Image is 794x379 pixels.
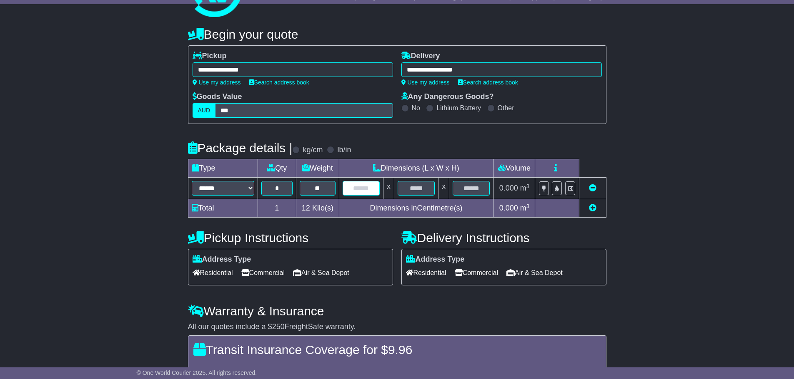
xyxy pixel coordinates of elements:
[526,203,530,209] sup: 3
[589,184,596,192] a: Remove this item
[401,79,450,86] a: Use my address
[272,322,285,331] span: 250
[458,79,518,86] a: Search address book
[188,27,606,41] h4: Begin your quote
[520,184,530,192] span: m
[188,199,258,218] td: Total
[293,266,349,279] span: Air & Sea Depot
[436,104,481,112] label: Lithium Battery
[388,343,412,357] span: 9.96
[137,369,257,376] span: © One World Courier 2025. All rights reserved.
[401,231,606,245] h4: Delivery Instructions
[302,204,310,212] span: 12
[296,159,339,178] td: Weight
[188,141,293,155] h4: Package details |
[412,104,420,112] label: No
[401,52,440,61] label: Delivery
[506,266,563,279] span: Air & Sea Depot
[499,204,518,212] span: 0.000
[193,103,216,118] label: AUD
[455,266,498,279] span: Commercial
[193,52,227,61] label: Pickup
[438,178,449,199] td: x
[498,104,514,112] label: Other
[589,204,596,212] a: Add new item
[339,159,493,178] td: Dimensions (L x W x H)
[241,266,285,279] span: Commercial
[193,266,233,279] span: Residential
[249,79,309,86] a: Search address book
[296,199,339,218] td: Kilo(s)
[406,255,465,264] label: Address Type
[406,266,446,279] span: Residential
[401,92,494,102] label: Any Dangerous Goods?
[499,184,518,192] span: 0.000
[337,146,351,155] label: lb/in
[526,183,530,189] sup: 3
[493,159,535,178] td: Volume
[188,304,606,318] h4: Warranty & Insurance
[520,204,530,212] span: m
[193,79,241,86] a: Use my address
[339,199,493,218] td: Dimensions in Centimetre(s)
[193,92,242,102] label: Goods Value
[188,159,258,178] td: Type
[188,231,393,245] h4: Pickup Instructions
[193,255,251,264] label: Address Type
[188,322,606,332] div: All our quotes include a $ FreightSafe warranty.
[303,146,323,155] label: kg/cm
[258,159,296,178] td: Qty
[383,178,394,199] td: x
[258,199,296,218] td: 1
[193,343,601,357] h4: Transit Insurance Coverage for $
